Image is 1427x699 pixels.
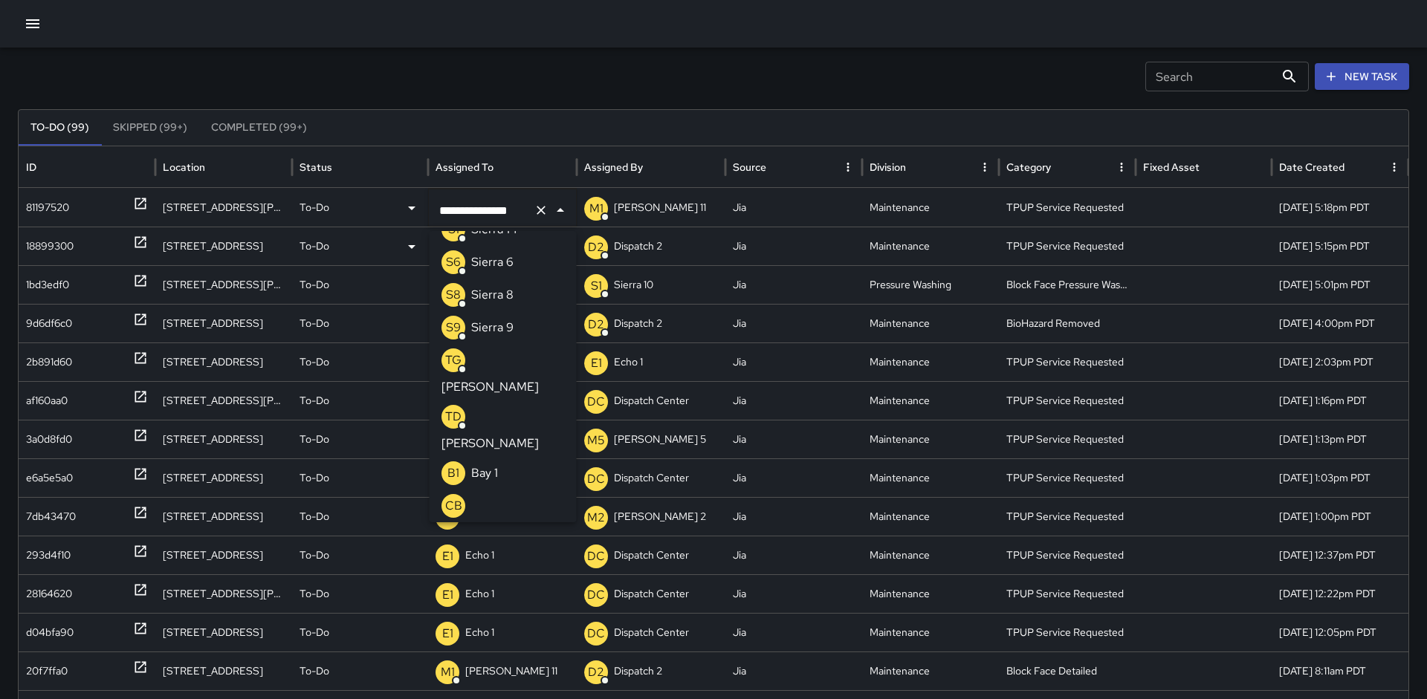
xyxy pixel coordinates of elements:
[1143,160,1200,174] div: Fixed Asset
[614,227,662,265] p: Dispatch 2
[1272,342,1408,381] div: 10/14/2025, 2:03pm PDT
[1272,536,1408,574] div: 10/14/2025, 12:37pm PDT
[974,157,995,178] button: Division column menu
[300,652,329,690] p: To-Do
[447,464,459,482] p: B1
[862,536,999,574] div: Maintenance
[999,381,1136,420] div: TPUP Service Requested
[26,536,71,574] div: 293d4f10
[101,110,199,146] button: Skipped (99+)
[1272,574,1408,613] div: 10/14/2025, 12:22pm PDT
[550,200,571,221] button: Close
[441,378,539,396] p: [PERSON_NAME]
[155,304,292,342] div: 372 24th Street
[725,227,862,265] div: Jia
[445,351,462,369] p: TG
[471,464,498,482] p: Bay 1
[725,342,862,381] div: Jia
[725,536,862,574] div: Jia
[26,498,76,536] div: 7db43470
[300,575,329,613] p: To-Do
[1272,497,1408,536] div: 10/14/2025, 1:00pm PDT
[436,160,494,174] div: Assigned To
[999,497,1136,536] div: TPUP Service Requested
[999,458,1136,497] div: TPUP Service Requested
[155,574,292,613] div: 2100 Webster Street
[300,160,332,174] div: Status
[584,160,643,174] div: Assigned By
[442,625,453,643] p: E1
[442,586,453,604] p: E1
[725,651,862,690] div: Jia
[587,586,605,604] p: DC
[1111,157,1132,178] button: Category column menu
[465,227,497,265] p: Echo 3
[862,227,999,265] div: Maintenance
[300,498,329,536] p: To-Do
[588,663,604,681] p: D2
[26,614,74,651] div: d04bfa90
[300,227,329,265] p: To-Do
[862,613,999,651] div: Maintenance
[444,497,462,515] p: CB
[155,342,292,381] div: 376 19th Street
[300,343,329,381] p: To-Do
[614,382,689,420] p: Dispatch Center
[862,188,999,227] div: Maintenance
[614,536,689,574] p: Dispatch Center
[445,408,462,426] p: TD
[999,651,1136,690] div: Block Face Detailed
[1006,160,1051,174] div: Category
[725,265,862,304] div: Jia
[1272,265,1408,304] div: 10/14/2025, 5:01pm PDT
[733,160,766,174] div: Source
[999,536,1136,574] div: TPUP Service Requested
[614,266,653,304] p: Sierra 10
[300,459,329,497] p: To-Do
[862,304,999,342] div: Maintenance
[300,266,329,304] p: To-Do
[614,498,706,536] p: [PERSON_NAME] 2
[999,188,1136,227] div: TPUP Service Requested
[300,305,329,342] p: To-Do
[588,316,604,334] p: D2
[26,189,69,227] div: 81197520
[446,253,461,271] p: S6
[587,547,605,565] p: DC
[446,319,461,337] p: S9
[442,547,453,565] p: E1
[465,614,494,651] p: Echo 1
[862,381,999,420] div: Maintenance
[999,227,1136,265] div: TPUP Service Requested
[1272,188,1408,227] div: 10/14/2025, 5:18pm PDT
[155,227,292,265] div: 2300 Valley Street
[155,458,292,497] div: 337 15th Street
[725,381,862,420] div: Jia
[588,238,604,256] p: D2
[999,420,1136,458] div: TPUP Service Requested
[471,319,514,337] p: Sierra 9
[465,575,494,613] p: Echo 1
[465,652,557,690] p: [PERSON_NAME] 11
[155,613,292,651] div: 510 9th Street
[1272,304,1408,342] div: 10/14/2025, 4:00pm PDT
[441,435,539,452] p: [PERSON_NAME]
[300,382,329,420] p: To-Do
[614,652,662,690] p: Dispatch 2
[300,189,329,227] p: To-Do
[999,342,1136,381] div: TPUP Service Requested
[199,110,319,146] button: Completed (99+)
[26,382,68,420] div: af160aa0
[163,160,205,174] div: Location
[471,253,514,271] p: Sierra 6
[999,613,1136,651] div: TPUP Service Requested
[587,470,605,488] p: DC
[862,497,999,536] div: Maintenance
[26,266,69,304] div: 1bd3edf0
[531,200,551,221] button: Clear
[587,432,605,449] p: M5
[999,265,1136,304] div: Block Face Pressure Washed
[862,458,999,497] div: Maintenance
[1272,651,1408,690] div: 10/14/2025, 8:11am PDT
[587,509,605,527] p: M2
